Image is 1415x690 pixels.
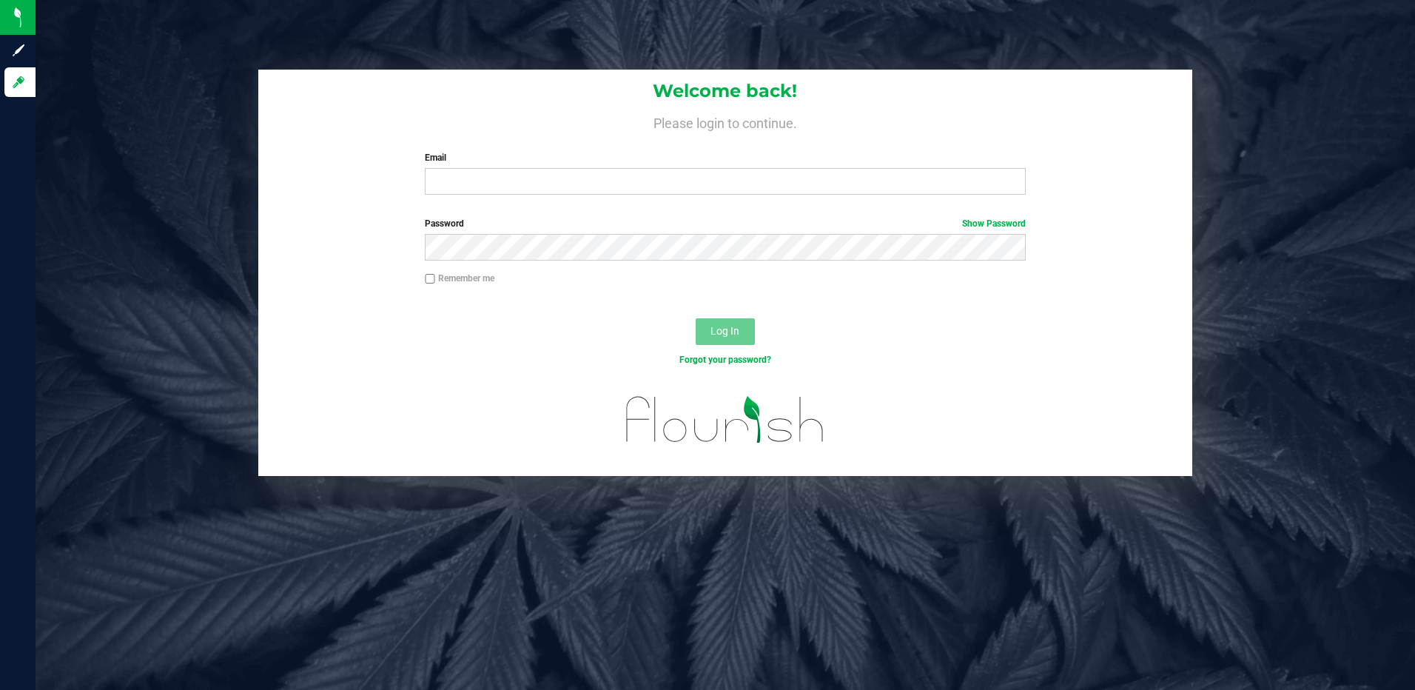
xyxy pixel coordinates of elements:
[710,325,739,337] span: Log In
[258,81,1193,101] h1: Welcome back!
[679,355,771,365] a: Forgot your password?
[608,382,842,458] img: flourish_logo.svg
[11,43,26,58] inline-svg: Sign up
[962,218,1026,229] a: Show Password
[696,318,755,345] button: Log In
[425,274,435,284] input: Remember me
[425,151,1026,164] label: Email
[425,272,494,285] label: Remember me
[425,218,464,229] span: Password
[258,113,1193,130] h4: Please login to continue.
[11,75,26,90] inline-svg: Log in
